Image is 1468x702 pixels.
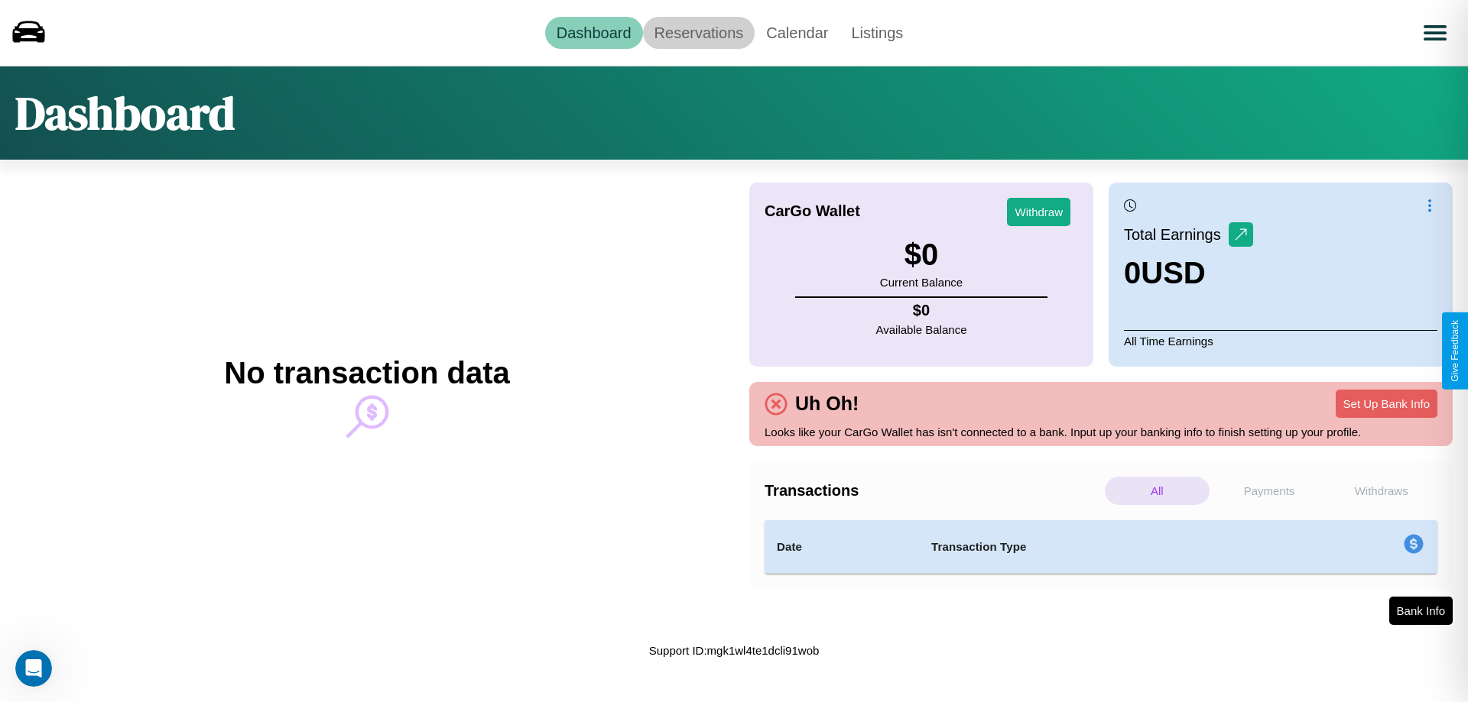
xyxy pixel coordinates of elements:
p: All Time Earnings [1124,330,1437,351]
button: Withdraw [1007,198,1070,226]
h1: Dashboard [15,82,235,144]
button: Open menu [1414,11,1457,54]
h4: $ 0 [876,302,967,319]
iframe: Intercom live chat [15,650,52,687]
p: Payments [1217,477,1322,505]
h4: Date [777,538,907,556]
h2: No transaction data [224,356,509,390]
a: Listings [840,17,914,49]
button: Set Up Bank Info [1336,390,1437,418]
p: Available Balance [876,319,967,340]
h4: Uh Oh! [788,393,866,415]
h3: 0 USD [1124,256,1253,290]
p: All [1105,477,1210,505]
div: Give Feedback [1450,320,1460,382]
a: Reservations [643,17,755,49]
h3: $ 0 [880,238,963,272]
p: Current Balance [880,272,963,293]
p: Looks like your CarGo Wallet has isn't connected to a bank. Input up your banking info to finish ... [765,422,1437,442]
a: Calendar [755,17,840,49]
h4: Transactions [765,482,1101,500]
table: simple table [765,520,1437,574]
button: Bank Info [1389,597,1453,625]
p: Total Earnings [1124,221,1229,248]
a: Dashboard [545,17,643,49]
h4: CarGo Wallet [765,202,860,220]
p: Support ID: mgk1wl4te1dcli91wob [649,640,820,661]
p: Withdraws [1329,477,1434,505]
h4: Transaction Type [931,538,1278,556]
